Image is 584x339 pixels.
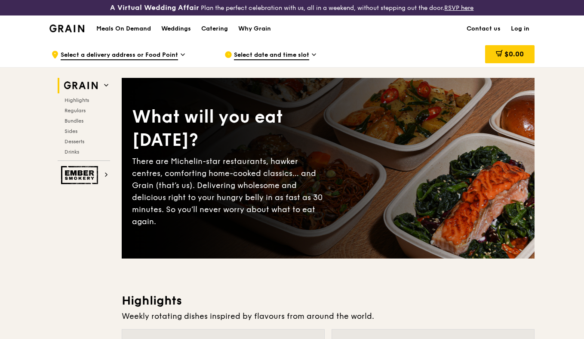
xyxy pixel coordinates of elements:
span: Sides [65,128,77,134]
span: Select a delivery address or Food Point [61,51,178,60]
a: Why Grain [233,16,276,42]
span: Regulars [65,108,86,114]
div: Why Grain [238,16,271,42]
div: Weekly rotating dishes inspired by flavours from around the world. [122,310,535,322]
h3: A Virtual Wedding Affair [110,3,199,12]
div: Catering [201,16,228,42]
img: Ember Smokery web logo [61,166,101,184]
span: Highlights [65,97,89,103]
span: Drinks [65,149,79,155]
h1: Meals On Demand [96,25,151,33]
div: There are Michelin-star restaurants, hawker centres, comforting home-cooked classics… and Grain (... [132,155,328,228]
span: Desserts [65,139,84,145]
a: Catering [196,16,233,42]
span: $0.00 [504,50,524,58]
h3: Highlights [122,293,535,308]
span: Bundles [65,118,83,124]
a: Log in [506,16,535,42]
a: Contact us [461,16,506,42]
a: GrainGrain [49,15,84,41]
img: Grain [49,25,84,32]
div: Plan the perfect celebration with us, all in a weekend, without stepping out the door. [97,3,486,12]
img: Grain web logo [61,78,101,93]
a: Weddings [156,16,196,42]
div: Weddings [161,16,191,42]
span: Select date and time slot [234,51,309,60]
div: What will you eat [DATE]? [132,105,328,152]
a: RSVP here [444,4,473,12]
